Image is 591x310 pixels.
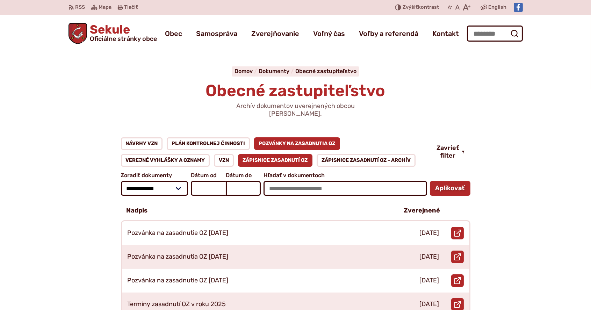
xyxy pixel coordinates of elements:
[404,207,440,215] p: Zverejnené
[196,24,237,43] a: Samospráva
[212,102,380,117] p: Archív dokumentov uverejnených obcou [PERSON_NAME].
[317,154,416,167] a: Zápisnice zasadnutí OZ - ARCHÍV
[259,68,295,74] a: Dokumenty
[128,301,226,308] p: Termíny zasadnutí OZ v roku 2025
[437,144,459,159] span: Zavrieť filter
[238,154,313,167] a: Zápisnice zasadnutí OZ
[264,172,427,179] span: Hľadať v dokumentoch
[87,24,157,42] span: Sekule
[430,181,470,196] button: Aplikovať
[128,253,229,261] p: Pozvánka na zasadnutia OZ [DATE]
[264,181,427,196] input: Hľadať v dokumentoch
[214,154,234,167] a: VZN
[514,3,523,12] img: Prejsť na Facebook stránku
[420,277,439,284] p: [DATE]
[206,81,385,100] span: Obecné zastupiteľstvo
[124,5,138,10] span: Tlačiť
[90,36,157,42] span: Oficiálne stránky obce
[251,24,299,43] a: Zverejňovanie
[432,24,459,43] a: Kontakt
[420,229,439,237] p: [DATE]
[226,181,261,196] input: Dátum do
[359,24,418,43] a: Voľby a referendá
[259,68,289,74] span: Dokumenty
[121,181,188,196] select: Zoradiť dokumenty
[191,172,226,179] span: Dátum od
[127,207,148,215] p: Nadpis
[165,24,182,43] a: Obec
[235,68,253,74] span: Domov
[121,172,188,179] span: Zoradiť dokumenty
[226,172,261,179] span: Dátum do
[99,3,112,12] span: Mapa
[403,4,418,10] span: Zvýšiť
[420,301,439,308] p: [DATE]
[295,68,356,74] a: Obecné zastupiteľstvo
[121,154,210,167] a: Verejné vyhlášky a oznamy
[121,137,163,150] a: Návrhy VZN
[235,68,259,74] a: Domov
[420,253,439,261] p: [DATE]
[69,23,157,44] a: Logo Sekule, prejsť na domovskú stránku.
[313,24,345,43] a: Voľný čas
[191,181,226,196] input: Dátum od
[75,3,85,12] span: RSS
[431,144,470,159] button: Zavrieť filter
[403,5,439,10] span: kontrast
[487,3,508,12] a: English
[128,277,229,284] p: Pozvánka na zasadnutie OZ [DATE]
[69,23,87,44] img: Prejsť na domovskú stránku
[128,229,229,237] p: Pozvánka na zasadnutie OZ [DATE]
[489,3,507,12] span: English
[254,137,340,150] a: Pozvánky na zasadnutia OZ
[167,137,250,150] a: Plán kontrolnej činnosti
